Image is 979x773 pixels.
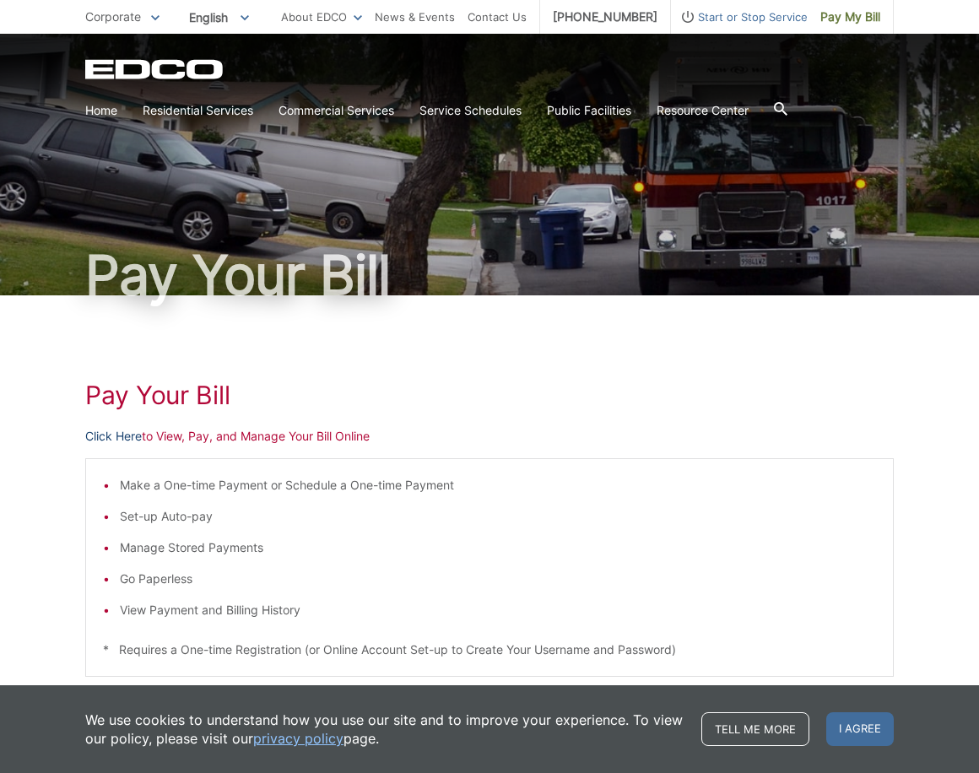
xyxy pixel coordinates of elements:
p: * Requires a One-time Registration (or Online Account Set-up to Create Your Username and Password) [103,641,876,659]
a: Contact Us [468,8,527,26]
a: Home [85,101,117,120]
p: to View, Pay, and Manage Your Bill Online [85,427,894,446]
li: View Payment and Billing History [120,601,876,619]
span: English [176,3,262,31]
h1: Pay Your Bill [85,248,894,302]
li: Go Paperless [120,570,876,588]
a: Service Schedules [419,101,522,120]
li: Set-up Auto-pay [120,507,876,526]
a: About EDCO [281,8,362,26]
a: Commercial Services [279,101,394,120]
span: Corporate [85,9,141,24]
span: Pay My Bill [820,8,880,26]
a: Tell me more [701,712,809,746]
a: Click Here [85,427,142,446]
a: Resource Center [657,101,749,120]
p: We use cookies to understand how you use our site and to improve your experience. To view our pol... [85,711,684,748]
a: News & Events [375,8,455,26]
h1: Pay Your Bill [85,380,894,410]
li: Manage Stored Payments [120,538,876,557]
a: Residential Services [143,101,253,120]
li: Make a One-time Payment or Schedule a One-time Payment [120,476,876,495]
a: Public Facilities [547,101,631,120]
a: privacy policy [253,729,343,748]
span: I agree [826,712,894,746]
a: EDCD logo. Return to the homepage. [85,59,225,79]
